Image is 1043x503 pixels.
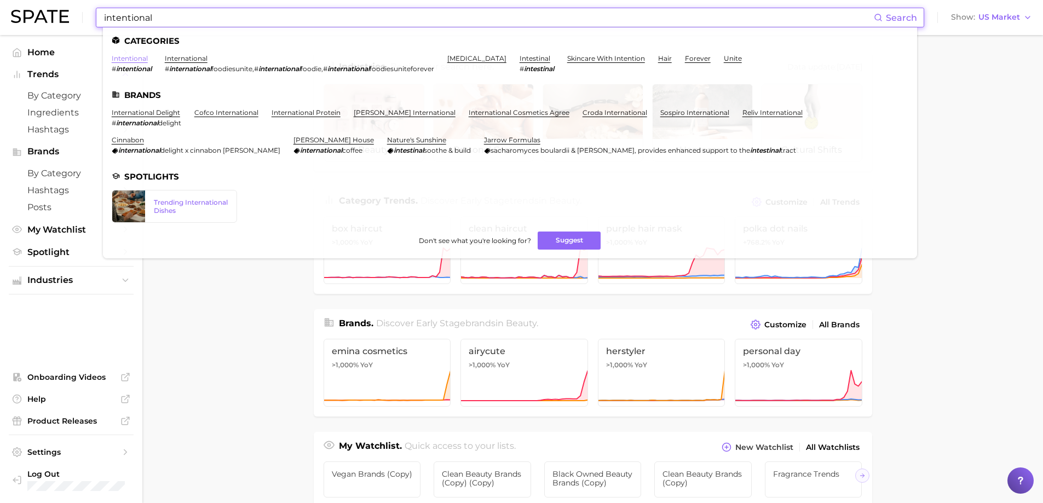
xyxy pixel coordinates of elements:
[376,318,538,328] span: Discover Early Stage brands in .
[339,440,402,455] h1: My Watchlist.
[27,47,115,57] span: Home
[506,318,537,328] span: beauty
[116,119,158,127] em: international
[538,232,601,250] button: Suggest
[165,65,434,73] div: , ,
[9,466,134,494] a: Log out. Currently logged in with e-mail jenine.guerriero@givaudan.com.
[112,119,116,127] span: #
[765,461,862,498] a: Fragrance Trends
[211,65,252,73] span: foodiesunite
[323,65,327,73] span: #
[773,470,854,478] span: Fragrance Trends
[806,443,860,452] span: All Watchlists
[112,136,144,144] a: cinnabon
[855,469,869,483] button: Scroll Right
[948,10,1035,25] button: ShowUS Market
[160,146,280,154] span: delight x cinnabon [PERSON_NAME]
[342,146,362,154] span: coffee
[27,447,115,457] span: Settings
[9,44,134,61] a: Home
[112,172,908,181] li: Spotlights
[370,65,434,73] span: foodiesuniteforever
[460,339,588,407] a: airycute>1,000% YoY
[118,146,160,154] em: international
[654,461,752,498] a: Clean Beauty Brands (copy)
[583,108,647,117] a: croda international
[9,182,134,199] a: Hashtags
[9,244,134,261] a: Spotlight
[9,413,134,429] a: Product Releases
[27,224,115,235] span: My Watchlist
[332,346,443,356] span: emina cosmetics
[567,54,645,62] a: skincare with intention
[27,90,115,101] span: by Category
[272,108,341,117] a: international protein
[724,54,742,62] a: unite
[743,346,854,356] span: personal day
[598,339,725,407] a: herstyler>1,000% YoY
[552,470,633,487] span: Black Owned Beauty Brands (copy)
[27,202,115,212] span: Posts
[169,65,211,73] em: international
[660,108,729,117] a: sospiro international
[360,361,373,369] span: YoY
[27,147,115,157] span: Brands
[803,440,862,455] a: All Watchlists
[442,470,523,487] span: Clean Beauty Brands (copy) (copy)
[27,70,115,79] span: Trends
[544,461,642,498] a: Black Owned Beauty Brands (copy)
[27,416,115,426] span: Product Releases
[394,146,424,154] em: intestinal
[447,54,506,62] a: [MEDICAL_DATA]
[27,275,115,285] span: Industries
[254,65,258,73] span: #
[685,54,711,62] a: forever
[27,372,115,382] span: Onboarding Videos
[662,470,744,487] span: Clean Beauty Brands (copy)
[11,10,69,23] img: SPATE
[194,108,258,117] a: cofco international
[27,107,115,118] span: Ingredients
[165,65,169,73] span: #
[606,361,633,369] span: >1,000%
[116,65,152,73] em: intentional
[497,361,510,369] span: YoY
[9,369,134,385] a: Onboarding Videos
[405,440,516,455] h2: Quick access to your lists.
[327,65,370,73] em: international
[165,54,208,62] a: international
[742,108,803,117] a: reliv international
[743,361,770,369] span: >1,000%
[9,87,134,104] a: by Category
[9,391,134,407] a: Help
[735,339,862,407] a: personal day>1,000% YoY
[886,13,917,23] span: Search
[9,66,134,83] button: Trends
[9,121,134,138] a: Hashtags
[635,361,647,369] span: YoY
[9,143,134,160] button: Brands
[658,54,672,62] a: hair
[112,54,148,62] a: intentional
[112,108,180,117] a: international delight
[606,346,717,356] span: herstyler
[332,470,413,478] span: vegan brands (copy)
[324,339,451,407] a: emina cosmetics>1,000% YoY
[300,146,342,154] em: international
[9,272,134,288] button: Industries
[112,90,908,100] li: Brands
[332,361,359,369] span: >1,000%
[112,65,116,73] span: #
[469,346,580,356] span: airycute
[9,444,134,460] a: Settings
[816,317,862,332] a: All Brands
[424,146,471,154] span: soothe & build
[27,247,115,257] span: Spotlight
[387,136,446,144] a: nature's sunshine
[27,168,115,178] span: by Category
[764,320,806,329] span: Customize
[27,394,115,404] span: Help
[434,461,531,498] a: Clean Beauty Brands (copy) (copy)
[771,361,784,369] span: YoY
[9,104,134,121] a: Ingredients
